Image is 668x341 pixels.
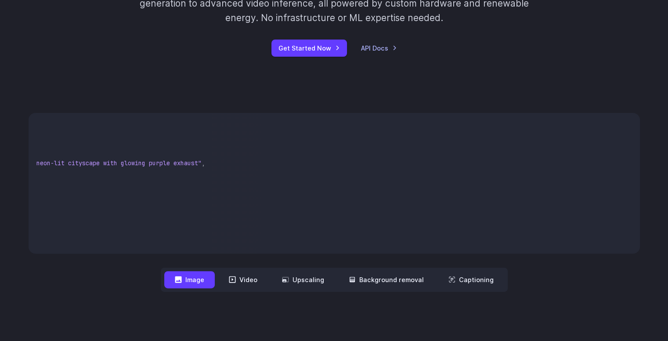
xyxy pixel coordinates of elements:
[271,40,347,57] a: Get Started Now
[271,271,335,288] button: Upscaling
[338,271,434,288] button: Background removal
[164,271,215,288] button: Image
[361,43,397,53] a: API Docs
[438,271,504,288] button: Captioning
[218,271,268,288] button: Video
[202,159,205,167] span: ,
